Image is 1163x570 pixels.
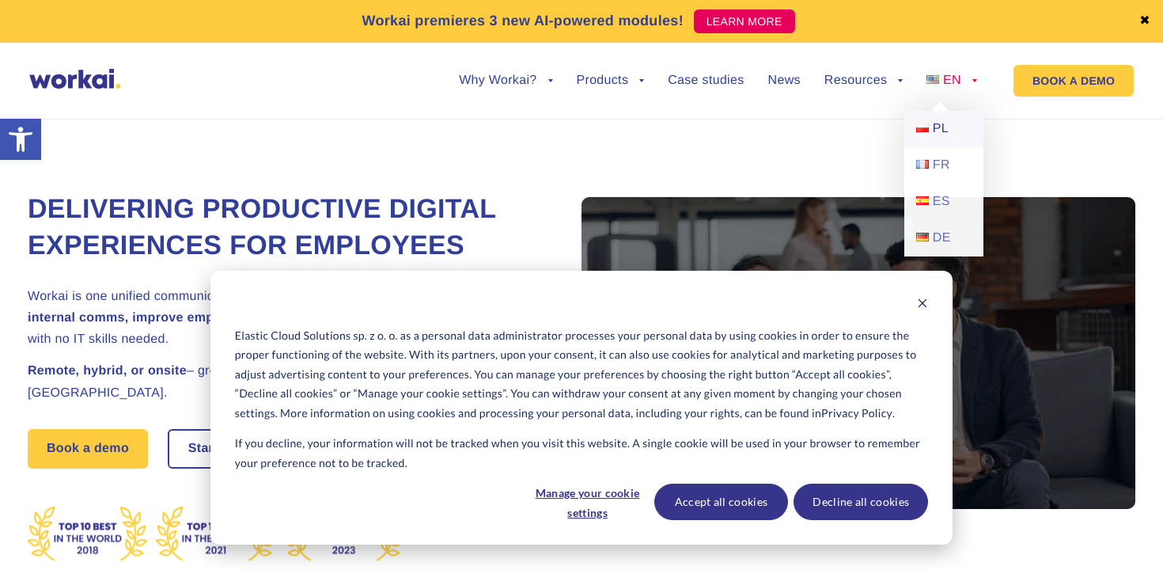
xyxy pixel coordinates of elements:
a: Case studies [668,74,744,87]
a: FR [904,147,983,184]
a: News [768,74,801,87]
span: ES [933,195,950,208]
a: Resources [824,74,903,87]
a: Why Workai? [459,74,552,87]
div: Play video [581,197,1135,509]
a: Privacy Policy [821,404,892,424]
strong: Remote, hybrid, or onsite [28,364,187,378]
h2: – great digital employee experience happens in [GEOGRAPHIC_DATA]. [28,360,542,403]
a: BOOK A DEMO [1013,65,1134,97]
button: Manage your cookie settings [527,484,649,520]
div: Cookie banner [210,271,953,545]
a: Products [577,74,645,87]
h2: Workai is one unified communication platform that helps you conduct – with no IT skills needed. [28,286,542,351]
p: Workai premieres 3 new AI-powered modules! [362,10,684,32]
p: If you decline, your information will not be tracked when you visit this website. A single cookie... [235,434,928,473]
p: Elastic Cloud Solutions sp. z o. o. as a personal data administrator processes your personal data... [235,326,928,424]
a: Start free30-daytrial [169,431,339,467]
span: PL [933,122,949,135]
a: LEARN MORE [694,9,795,33]
button: Decline all cookies [794,484,928,520]
a: ✖ [1139,15,1150,28]
span: EN [943,74,961,87]
a: DE [904,220,983,256]
button: Accept all cookies [654,484,789,520]
h1: Delivering Productive Digital Experiences for Employees [28,192,542,264]
a: PL [904,111,983,147]
span: DE [933,231,951,245]
span: FR [933,158,950,172]
a: Book a demo [28,429,148,469]
a: ES [904,184,983,220]
button: Dismiss cookie banner [917,295,928,315]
